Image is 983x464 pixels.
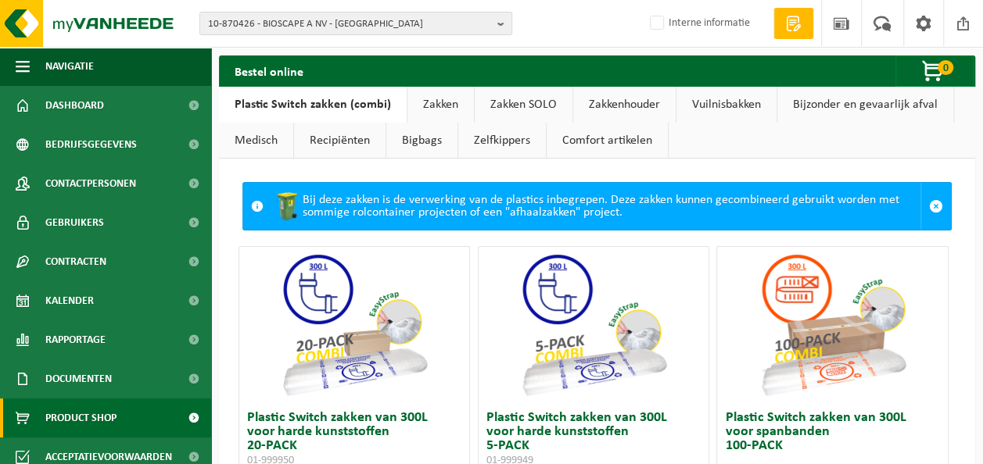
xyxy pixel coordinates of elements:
[895,55,974,87] button: 0
[208,12,491,36] span: 10-870426 - BIOSCAPE A NV - [GEOGRAPHIC_DATA]
[45,281,94,320] span: Kalender
[938,60,953,75] span: 0
[676,87,777,123] a: Vuilnisbakken
[45,164,136,203] span: Contactpersonen
[271,183,920,230] div: Bij deze zakken is de verwerking van de plastics inbegrepen. Deze zakken kunnen gecombineerd gebr...
[219,123,293,159] a: Medisch
[458,123,546,159] a: Zelfkippers
[294,123,386,159] a: Recipiënten
[573,87,676,123] a: Zakkenhouder
[515,247,672,403] img: 01-999949
[755,247,911,403] img: 01-999954
[386,123,457,159] a: Bigbags
[547,123,668,159] a: Comfort artikelen
[920,183,951,230] a: Sluit melding
[777,87,953,123] a: Bijzonder en gevaarlijk afval
[219,87,407,123] a: Plastic Switch zakken (combi)
[276,247,432,403] img: 01-999950
[45,125,137,164] span: Bedrijfsgegevens
[475,87,572,123] a: Zakken SOLO
[271,191,303,222] img: WB-0240-HPE-GN-50.png
[199,12,512,35] button: 10-870426 - BIOSCAPE A NV - [GEOGRAPHIC_DATA]
[45,242,106,281] span: Contracten
[45,320,106,359] span: Rapportage
[45,398,117,437] span: Product Shop
[219,55,319,86] h2: Bestel online
[45,359,112,398] span: Documenten
[45,203,104,242] span: Gebruikers
[45,47,94,86] span: Navigatie
[45,86,104,125] span: Dashboard
[407,87,474,123] a: Zakken
[647,12,750,35] label: Interne informatie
